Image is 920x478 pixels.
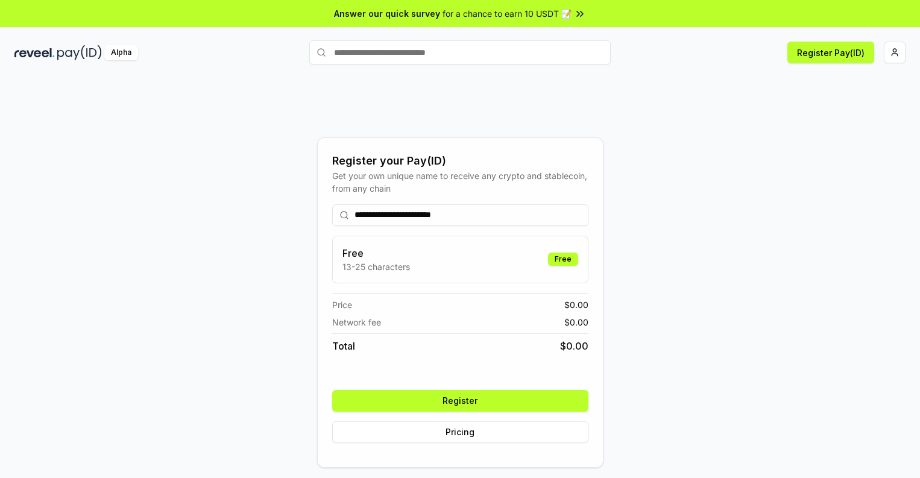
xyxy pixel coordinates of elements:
[443,7,572,20] span: for a chance to earn 10 USDT 📝
[14,45,55,60] img: reveel_dark
[332,298,352,311] span: Price
[332,169,588,195] div: Get your own unique name to receive any crypto and stablecoin, from any chain
[334,7,440,20] span: Answer our quick survey
[332,390,588,412] button: Register
[560,339,588,353] span: $ 0.00
[548,253,578,266] div: Free
[342,246,410,260] h3: Free
[104,45,138,60] div: Alpha
[332,339,355,353] span: Total
[564,298,588,311] span: $ 0.00
[332,421,588,443] button: Pricing
[332,153,588,169] div: Register your Pay(ID)
[342,260,410,273] p: 13-25 characters
[564,316,588,329] span: $ 0.00
[787,42,874,63] button: Register Pay(ID)
[57,45,102,60] img: pay_id
[332,316,381,329] span: Network fee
